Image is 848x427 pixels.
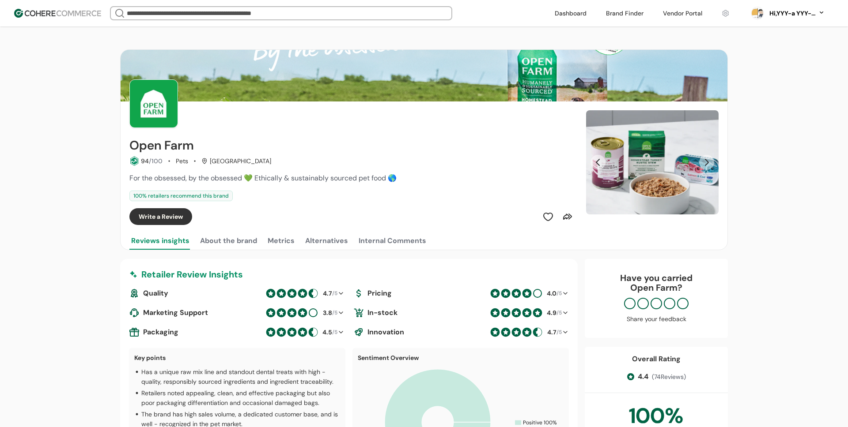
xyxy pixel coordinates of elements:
[129,232,191,250] button: Reviews insights
[768,9,816,18] div: Hi, YYY-a YYY-aa
[141,367,340,386] p: Has a unique raw mix line and standout dental treats with high - quality, responsibly sourced ing...
[129,173,397,183] span: For the obsessed, by the obsessed 💚 Ethically & sustainably sourced pet food 🌎
[121,50,727,101] img: Brand cover image
[129,307,262,318] div: Marketing Support
[129,139,194,153] h2: Open Farm
[652,372,686,382] span: ( 74 Reviews)
[129,288,262,299] div: Quality
[303,232,350,250] button: Alternatives
[322,328,337,337] div: /5
[594,273,719,292] div: Have you carried
[523,419,557,427] span: Positive 100 %
[129,327,262,337] div: Packaging
[149,157,163,165] span: /100
[141,157,149,165] span: 94
[176,157,188,166] div: Pets
[322,289,337,298] div: /5
[547,328,556,337] div: 4.7
[201,157,271,166] div: [GEOGRAPHIC_DATA]
[632,354,681,364] div: Overall Rating
[586,110,719,214] div: Carousel
[322,328,332,337] div: 4.5
[353,288,487,299] div: Pricing
[699,155,714,170] button: Next Slide
[266,232,296,250] button: Metrics
[129,191,233,201] div: 100 % retailers recommend this brand
[768,9,825,18] button: Hi,YYY-a YYY-aa
[129,268,569,281] div: Retailer Review Insights
[322,308,337,318] div: /5
[358,353,564,363] p: Sentiment Overview
[594,283,719,292] p: Open Farm ?
[546,289,562,298] div: /5
[129,208,192,225] button: Write a Review
[591,155,606,170] button: Previous Slide
[198,232,259,250] button: About the brand
[547,308,556,318] div: 4.9
[586,110,719,214] img: Slide 0
[134,353,340,363] p: Key points
[594,315,719,324] div: Share your feedback
[353,327,487,337] div: Innovation
[141,388,340,408] p: Retailers noted appealing, clean, and effective packaging but also poor packaging differentiation...
[323,289,332,298] div: 4.7
[638,371,648,382] span: 4.4
[14,9,101,18] img: Cohere Logo
[547,289,556,298] div: 4.0
[323,308,332,318] div: 3.8
[359,236,426,246] div: Internal Comments
[546,308,562,318] div: /5
[546,328,562,337] div: /5
[353,307,487,318] div: In-stock
[751,7,764,20] svg: 0 percent
[129,79,178,128] img: Brand Photo
[586,110,719,214] div: Slide 1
